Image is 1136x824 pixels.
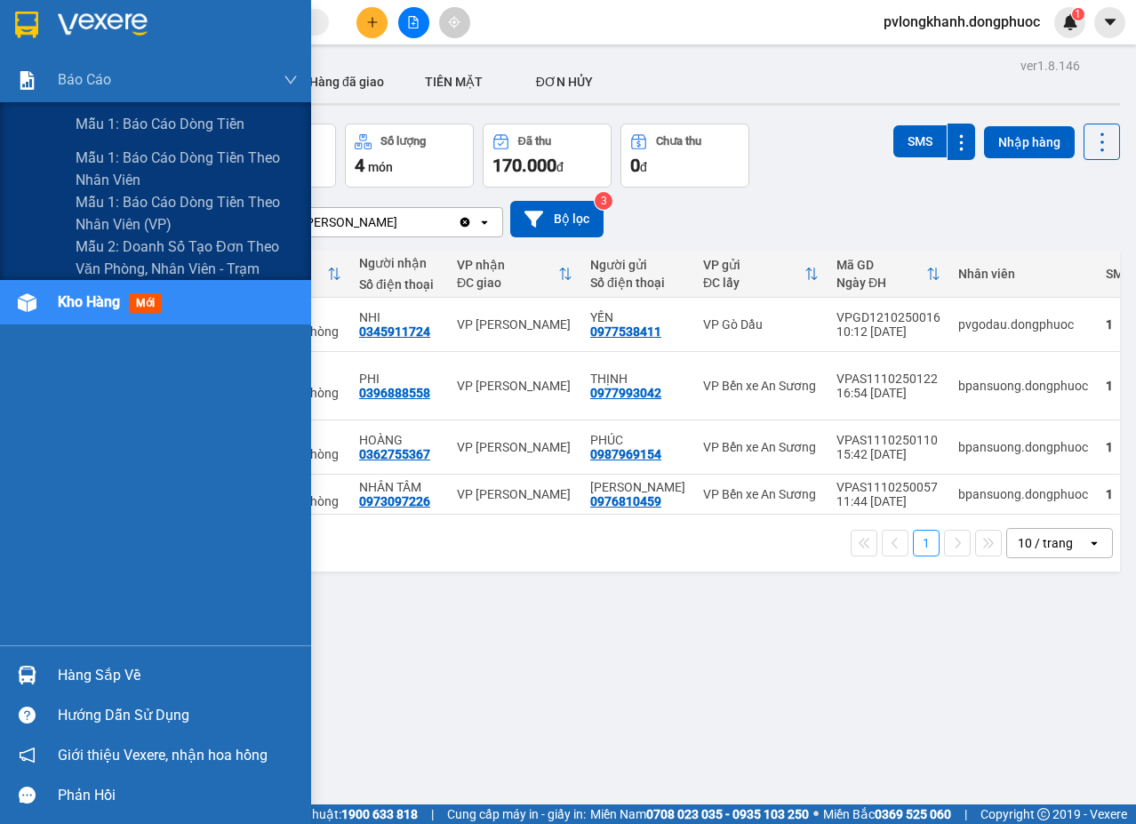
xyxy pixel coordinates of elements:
[964,804,967,824] span: |
[447,804,586,824] span: Cung cấp máy in - giấy in:
[620,124,749,188] button: Chưa thu0đ
[510,201,604,237] button: Bộ lọc
[284,213,397,231] div: VP [PERSON_NAME]
[590,494,661,508] div: 0976810459
[1062,14,1078,30] img: icon-new-feature
[359,372,439,386] div: PHI
[457,379,572,393] div: VP [PERSON_NAME]
[129,293,162,313] span: mới
[556,160,564,174] span: đ
[457,258,558,272] div: VP nhận
[355,155,364,176] span: 4
[590,276,685,290] div: Số điện thoại
[836,310,940,324] div: VPGD1210250016
[823,804,951,824] span: Miền Bắc
[536,75,593,89] span: ĐƠN HỦY
[893,125,947,157] button: SMS
[15,12,38,38] img: logo-vxr
[380,135,426,148] div: Số lượng
[590,433,685,447] div: PHÚC
[58,68,111,91] span: Báo cáo
[703,379,819,393] div: VP Bến xe An Sương
[18,666,36,684] img: warehouse-icon
[19,787,36,804] span: message
[1018,534,1073,552] div: 10 / trang
[590,258,685,272] div: Người gửi
[590,804,809,824] span: Miền Nam
[18,71,36,90] img: solution-icon
[958,267,1088,281] div: Nhân viên
[284,73,298,87] span: down
[875,807,951,821] strong: 0369 525 060
[76,147,298,191] span: Mẫu 1: Báo cáo dòng tiền theo nhân viên
[477,215,492,229] svg: open
[913,530,940,556] button: 1
[58,662,298,689] div: Hàng sắp về
[295,60,398,103] button: Hàng đã giao
[359,433,439,447] div: HOÀNG
[76,236,298,280] span: Mẫu 2: Doanh số tạo đơn theo Văn phòng, nhân viên - Trạm
[1102,14,1118,30] span: caret-down
[694,251,828,298] th: Toggle SortBy
[590,372,685,386] div: THỊNH
[828,251,949,298] th: Toggle SortBy
[19,707,36,724] span: question-circle
[398,7,429,38] button: file-add
[18,293,36,312] img: warehouse-icon
[359,324,430,339] div: 0345911724
[1072,8,1084,20] sup: 1
[703,487,819,501] div: VP Bến xe An Sương
[439,7,470,38] button: aim
[457,440,572,454] div: VP [PERSON_NAME]
[1075,8,1081,20] span: 1
[76,113,244,135] span: Mẫu 1: Báo cáo dòng tiền
[254,804,418,824] span: Hỗ trợ kỹ thuật:
[356,7,388,38] button: plus
[836,480,940,494] div: VPAS1110250057
[448,251,581,298] th: Toggle SortBy
[492,155,556,176] span: 170.000
[836,386,940,400] div: 16:54 [DATE]
[656,135,701,148] div: Chưa thu
[1106,267,1131,281] div: SMS
[958,440,1088,454] div: bpansuong.dongphuoc
[640,160,647,174] span: đ
[399,213,401,231] input: Selected VP Long Khánh.
[836,433,940,447] div: VPAS1110250110
[630,155,640,176] span: 0
[703,317,819,332] div: VP Gò Dầu
[703,440,819,454] div: VP Bến xe An Sương
[58,744,268,766] span: Giới thiệu Vexere, nhận hoa hồng
[345,124,474,188] button: Số lượng4món
[359,256,439,270] div: Người nhận
[1087,536,1101,550] svg: open
[1094,7,1125,38] button: caret-down
[813,811,819,818] span: ⚪️
[836,258,926,272] div: Mã GD
[1037,808,1050,820] span: copyright
[590,480,685,494] div: PHÚC HÂN
[457,487,572,501] div: VP [PERSON_NAME]
[458,215,472,229] svg: Clear value
[457,317,572,332] div: VP [PERSON_NAME]
[590,386,661,400] div: 0977993042
[448,16,460,28] span: aim
[836,494,940,508] div: 11:44 [DATE]
[958,379,1088,393] div: bpansuong.dongphuoc
[359,277,439,292] div: Số điện thoại
[425,75,483,89] span: TIỀN MẶT
[836,324,940,339] div: 10:12 [DATE]
[58,293,120,310] span: Kho hàng
[368,160,393,174] span: món
[836,447,940,461] div: 15:42 [DATE]
[703,276,804,290] div: ĐC lấy
[359,310,439,324] div: NHI
[869,11,1054,33] span: pvlongkhanh.dongphuoc
[518,135,551,148] div: Đã thu
[703,258,804,272] div: VP gửi
[359,447,430,461] div: 0362755367
[457,276,558,290] div: ĐC giao
[359,480,439,494] div: NHÂN TÂM
[341,807,418,821] strong: 1900 633 818
[431,804,434,824] span: |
